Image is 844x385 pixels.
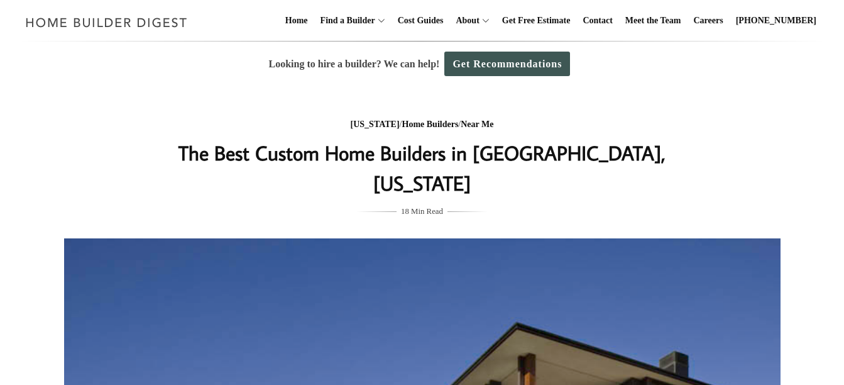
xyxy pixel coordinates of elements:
[461,120,493,129] a: Near Me
[578,1,617,41] a: Contact
[402,120,459,129] a: Home Builders
[280,1,313,41] a: Home
[689,1,728,41] a: Careers
[731,1,821,41] a: [PHONE_NUMBER]
[20,10,193,35] img: Home Builder Digest
[172,138,673,198] h1: The Best Custom Home Builders in [GEOGRAPHIC_DATA], [US_STATE]
[172,117,673,133] div: / /
[315,1,375,41] a: Find a Builder
[401,204,443,218] span: 18 Min Read
[451,1,479,41] a: About
[393,1,449,41] a: Cost Guides
[351,120,400,129] a: [US_STATE]
[444,52,570,76] a: Get Recommendations
[620,1,686,41] a: Meet the Team
[497,1,576,41] a: Get Free Estimate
